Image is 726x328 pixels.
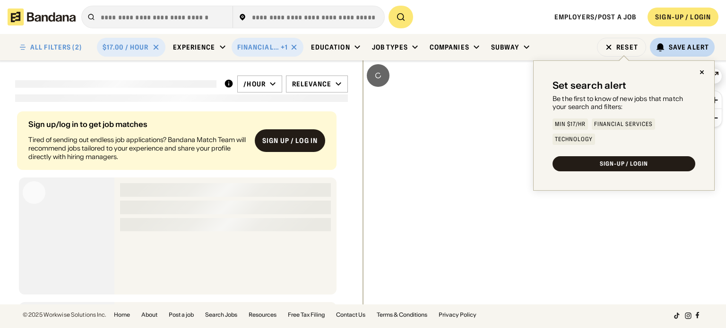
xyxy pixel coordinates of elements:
div: +1 [281,43,288,51]
div: ALL FILTERS (2) [30,44,82,50]
div: Technology [555,136,593,142]
div: Financial Services [594,121,653,127]
div: $17.00 / hour [103,43,149,51]
div: Tired of sending out endless job applications? Bandana Match Team will recommend jobs tailored to... [28,135,247,161]
div: Job Types [372,43,408,51]
div: grid [15,108,348,305]
div: Reset [616,44,638,50]
div: Sign up/log in to get job matches [28,120,247,128]
div: Financial Services [237,43,279,51]
div: SIGN-UP / LOGIN [655,13,711,21]
div: © 2025 Workwise Solutions Inc. [23,312,106,318]
a: Privacy Policy [439,312,476,318]
div: Companies [430,43,469,51]
a: Free Tax Filing [288,312,325,318]
div: Be the first to know of new jobs that match your search and filters: [553,95,695,111]
div: Subway [491,43,519,51]
img: Bandana logotype [8,8,76,25]
a: Home [114,312,130,318]
a: Contact Us [336,312,365,318]
div: Sign up / Log in [262,136,318,145]
a: Resources [249,312,277,318]
div: Relevance [292,80,331,88]
div: Education [311,43,350,51]
div: SIGN-UP / LOGIN [600,161,648,167]
div: Save Alert [669,43,709,51]
div: Min $17/hr [555,121,586,127]
a: About [141,312,157,318]
a: Terms & Conditions [377,312,427,318]
a: Search Jobs [205,312,237,318]
div: Set search alert [553,80,626,91]
a: Employers/Post a job [554,13,636,21]
div: Experience [173,43,215,51]
div: /hour [243,80,266,88]
a: Post a job [169,312,194,318]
